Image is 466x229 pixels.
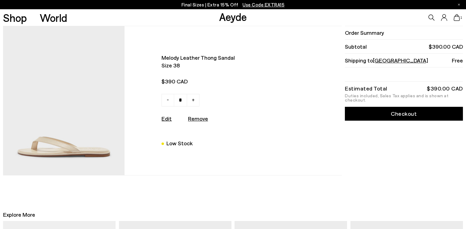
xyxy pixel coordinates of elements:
a: 1 [454,14,460,21]
span: [GEOGRAPHIC_DATA] [373,57,428,64]
span: Navigate to /collections/ss25-final-sizes [243,2,284,7]
a: Shop [3,12,27,23]
span: Size 38 [161,62,293,69]
div: Estimated Total [345,86,387,90]
span: Free [452,57,463,64]
span: Melody leather thong sandal [161,54,293,62]
u: Remove [188,115,208,122]
div: $390.00 CAD [427,86,463,90]
a: Edit [161,115,172,122]
a: + [187,94,199,106]
span: $390 CAD [161,78,293,85]
p: Final Sizes | Extra 15% Off [182,1,285,9]
div: Low Stock [166,139,193,147]
a: Checkout [345,107,463,121]
span: + [192,96,195,103]
img: AEYDE-MELODY-NAPPA-LEATHER-CREAMY-1_580x.jpg [3,26,124,175]
div: Duties included, Sales Tax applies and is shown at checkout. [345,94,463,102]
span: - [167,96,169,103]
span: Shipping to [345,57,428,64]
span: 1 [460,16,463,19]
li: Subtotal [345,40,463,54]
span: $390.00 CAD [429,43,463,50]
a: Aeyde [219,10,247,23]
a: World [40,12,67,23]
a: - [161,94,174,106]
li: Order Summary [345,26,463,40]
